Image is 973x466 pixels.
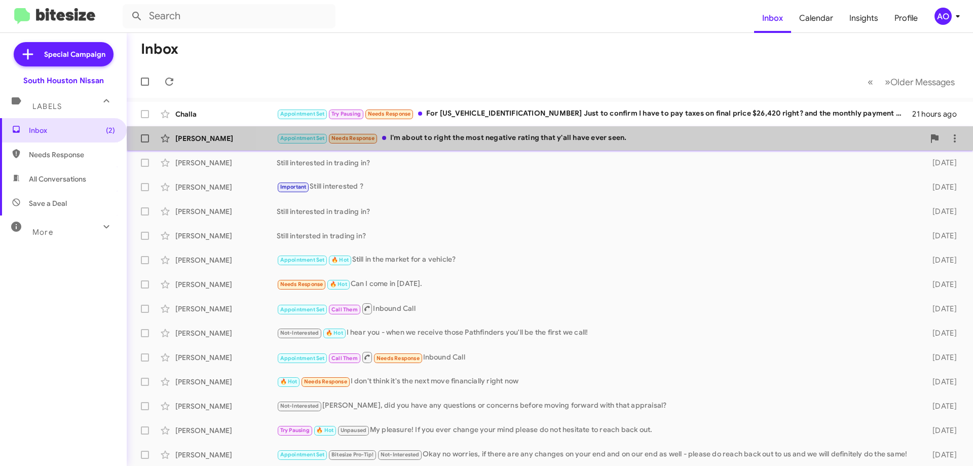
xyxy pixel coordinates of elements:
[29,125,115,135] span: Inbox
[916,206,965,217] div: [DATE]
[280,403,319,409] span: Not-Interested
[381,451,420,458] span: Not-Interested
[331,355,358,362] span: Call Them
[280,451,325,458] span: Appointment Set
[280,355,325,362] span: Appointment Set
[934,8,952,25] div: AO
[330,281,347,288] span: 🔥 Hot
[868,76,873,88] span: «
[280,111,325,117] span: Appointment Set
[175,401,277,411] div: [PERSON_NAME]
[331,111,361,117] span: Try Pausing
[916,182,965,192] div: [DATE]
[754,4,791,33] a: Inbox
[277,449,916,460] div: Okay no worries, if there are any changes on your end and on our end as well - please do reach ba...
[280,184,307,190] span: Important
[862,71,961,92] nav: Page navigation example
[29,174,86,184] span: All Conversations
[175,133,277,144] div: [PERSON_NAME]
[277,231,916,241] div: Still intersted in trading in?
[885,76,890,88] span: »
[916,401,965,411] div: [DATE]
[277,132,924,144] div: I'm about to right the most negative rating that y'all have ever seen.
[277,351,916,364] div: Inbound Call
[175,182,277,192] div: [PERSON_NAME]
[280,378,297,385] span: 🔥 Hot
[175,231,277,241] div: [PERSON_NAME]
[886,4,926,33] a: Profile
[916,352,965,363] div: [DATE]
[277,278,916,290] div: Can I come in [DATE].
[879,71,961,92] button: Next
[916,158,965,168] div: [DATE]
[331,135,375,141] span: Needs Response
[175,450,277,460] div: [PERSON_NAME]
[791,4,841,33] a: Calendar
[175,328,277,338] div: [PERSON_NAME]
[123,4,335,28] input: Search
[841,4,886,33] a: Insights
[277,400,916,412] div: [PERSON_NAME], did you have any questions or concerns before moving forward with that appraisal?
[277,158,916,168] div: Still interested in trading in?
[916,328,965,338] div: [DATE]
[890,77,955,88] span: Older Messages
[916,304,965,314] div: [DATE]
[277,254,916,266] div: Still in the market for a vehicle?
[175,109,277,119] div: Challa
[32,102,62,111] span: Labels
[32,228,53,237] span: More
[44,49,105,59] span: Special Campaign
[331,257,349,263] span: 🔥 Hot
[304,378,347,385] span: Needs Response
[141,41,178,57] h1: Inbox
[175,255,277,265] div: [PERSON_NAME]
[280,135,325,141] span: Appointment Set
[106,125,115,135] span: (2)
[862,71,879,92] button: Previous
[23,76,104,86] div: South Houston Nissan
[280,281,323,288] span: Needs Response
[916,377,965,387] div: [DATE]
[175,425,277,436] div: [PERSON_NAME]
[280,427,310,434] span: Try Pausing
[280,306,325,313] span: Appointment Set
[175,279,277,290] div: [PERSON_NAME]
[175,352,277,363] div: [PERSON_NAME]
[377,355,420,362] span: Needs Response
[14,42,114,66] a: Special Campaign
[916,231,965,241] div: [DATE]
[280,330,319,336] span: Not-Interested
[316,427,333,434] span: 🔥 Hot
[29,150,115,160] span: Needs Response
[175,206,277,217] div: [PERSON_NAME]
[277,206,916,217] div: Still interested in trading in?
[277,327,916,339] div: I hear you - when we receive those Pathfinders you'll be the first we call!
[277,181,916,193] div: Still interested ?
[175,377,277,387] div: [PERSON_NAME]
[175,304,277,314] div: [PERSON_NAME]
[926,8,962,25] button: AO
[368,111,411,117] span: Needs Response
[175,158,277,168] div: [PERSON_NAME]
[280,257,325,263] span: Appointment Set
[29,198,67,208] span: Save a Deal
[912,109,965,119] div: 21 hours ago
[916,255,965,265] div: [DATE]
[331,306,358,313] span: Call Them
[277,376,916,387] div: I don't think it's the next move financially right now
[916,425,965,436] div: [DATE]
[277,424,916,436] div: My pleasure! If you ever change your mind please do not hesitate to reach back out.
[277,302,916,315] div: Inbound Call
[331,451,373,458] span: Bitesize Pro-Tip!
[916,279,965,290] div: [DATE]
[341,427,367,434] span: Unpaused
[277,108,912,120] div: For [US_VEHICLE_IDENTIFICATION_NUMBER] Just to confirm I have to pay taxes on final price $26,420...
[916,450,965,460] div: [DATE]
[326,330,343,336] span: 🔥 Hot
